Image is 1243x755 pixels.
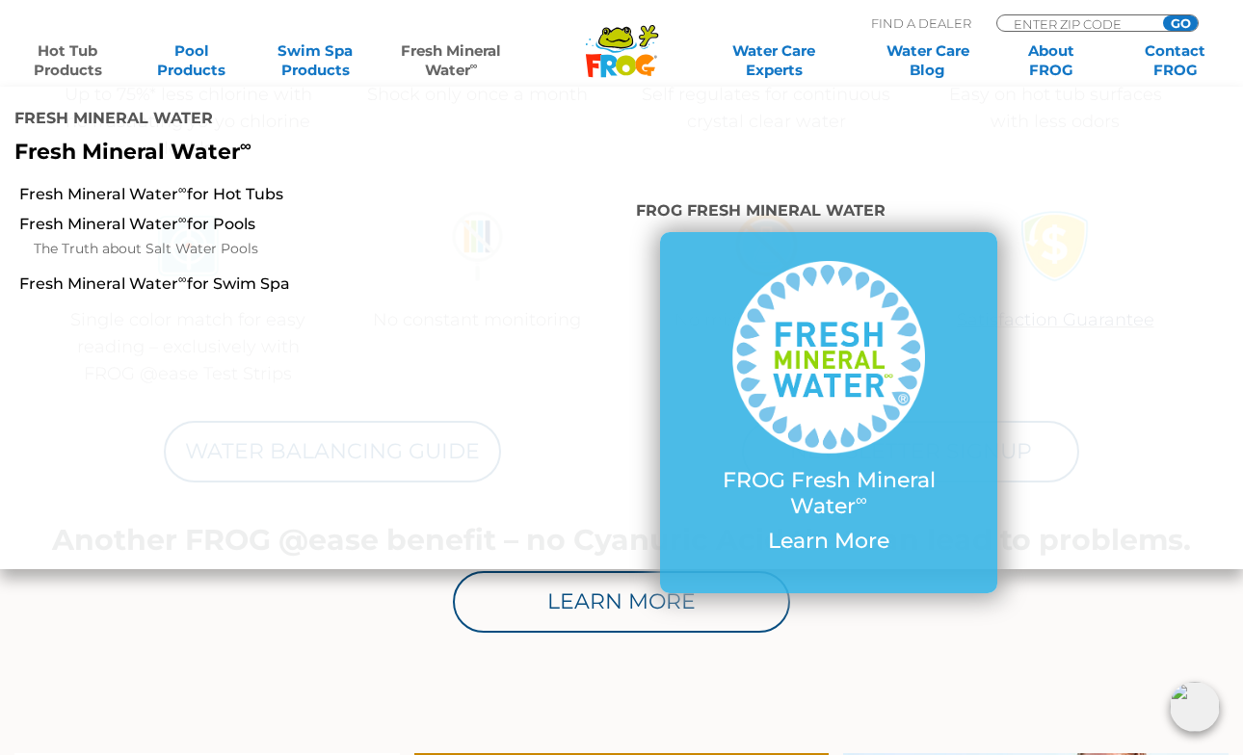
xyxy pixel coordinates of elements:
[19,273,414,295] a: Fresh Mineral Water∞for Swim Spa
[144,41,240,80] a: PoolProducts
[880,41,976,80] a: Water CareBlog
[178,272,187,286] sup: ∞
[267,41,363,80] a: Swim SpaProducts
[240,136,251,155] sup: ∞
[453,571,790,633] a: Learn More
[1163,15,1198,31] input: GO
[19,214,414,235] a: Fresh Mineral Water∞for Pools
[699,468,959,519] p: FROG Fresh Mineral Water
[856,490,867,509] sup: ∞
[696,41,853,80] a: Water CareExperts
[178,182,187,196] sup: ∞
[14,101,504,140] h4: Fresh Mineral Water
[19,184,414,205] a: Fresh Mineral Water∞for Hot Tubs
[1003,41,1099,80] a: AboutFROG
[1170,682,1220,732] img: openIcon
[14,140,504,165] p: Fresh Mineral Water
[699,529,959,554] p: Learn More
[1012,15,1142,32] input: Zip Code Form
[391,41,512,80] a: Fresh MineralWater∞
[19,41,116,80] a: Hot TubProducts
[470,59,478,72] sup: ∞
[636,194,1021,232] h4: FROG Fresh Mineral Water
[178,212,187,226] sup: ∞
[34,238,414,261] a: The Truth about Salt Water Pools
[699,261,959,563] a: FROG Fresh Mineral Water∞ Learn More
[871,14,971,32] p: Find A Dealer
[1127,41,1224,80] a: ContactFROG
